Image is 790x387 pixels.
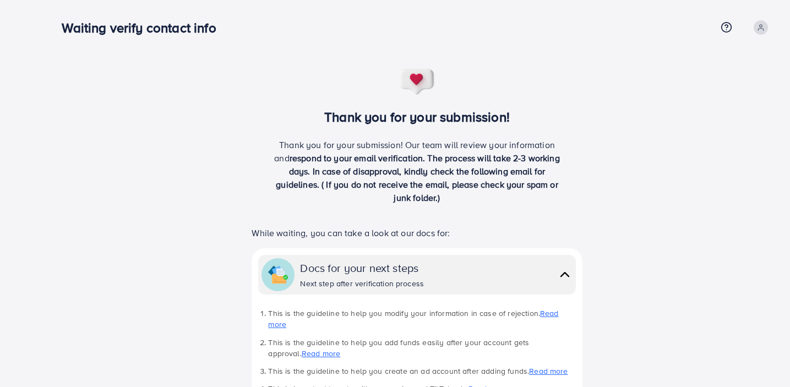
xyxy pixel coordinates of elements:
h3: Thank you for your submission! [233,109,601,125]
div: Docs for your next steps [300,260,424,276]
p: While waiting, you can take a look at our docs for: [252,226,582,239]
div: Next step after verification process [300,278,424,289]
img: collapse [557,266,573,282]
li: This is the guideline to help you add funds easily after your account gets approval. [268,337,575,359]
a: Read more [529,366,568,377]
a: Read more [302,348,340,359]
span: respond to your email verification. The process will take 2-3 working days. In case of disapprova... [276,152,560,204]
p: Thank you for your submission! Our team will review your information and [270,138,564,204]
h3: Waiting verify contact info [62,20,225,36]
img: collapse [268,265,288,285]
a: Read more [268,308,558,330]
li: This is the guideline to help you modify your information in case of rejection. [268,308,575,330]
img: success [399,68,435,96]
li: This is the guideline to help you create an ad account after adding funds. [268,366,575,377]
